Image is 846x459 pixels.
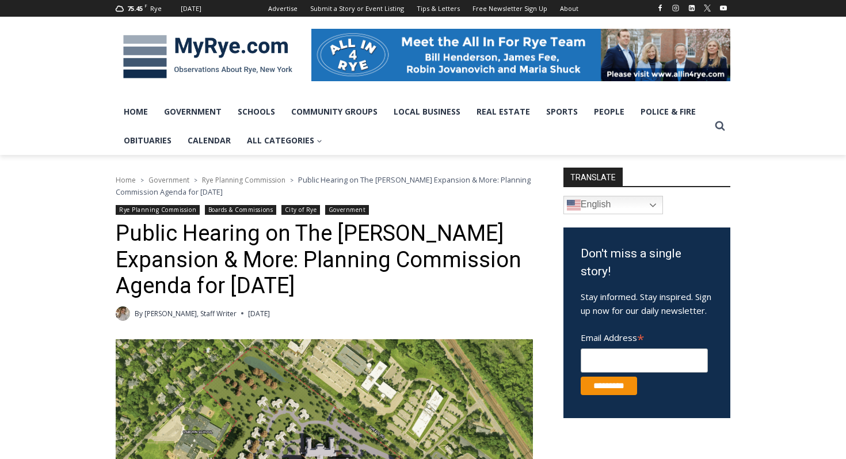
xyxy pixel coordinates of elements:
[180,126,239,155] a: Calendar
[116,221,533,299] h1: Public Hearing on The [PERSON_NAME] Expansion & More: Planning Commission Agenda for [DATE]
[116,306,130,321] img: (PHOTO: MyRye.com Summer 2023 intern Beatrice Larzul.)
[144,309,237,318] a: [PERSON_NAME], Staff Writer
[325,205,369,215] a: Government
[116,306,130,321] a: Author image
[116,97,710,155] nav: Primary Navigation
[148,175,189,185] a: Government
[127,4,143,13] span: 75.45
[281,205,321,215] a: City of Rye
[386,97,468,126] a: Local Business
[538,97,586,126] a: Sports
[140,176,144,184] span: >
[653,1,667,15] a: Facebook
[563,196,663,214] a: English
[194,176,197,184] span: >
[247,134,322,147] span: All Categories
[283,97,386,126] a: Community Groups
[116,175,531,196] span: Public Hearing on The [PERSON_NAME] Expansion & More: Planning Commission Agenda for [DATE]
[581,245,713,281] h3: Don't miss a single story!
[311,29,730,81] img: All in for Rye
[156,97,230,126] a: Government
[248,308,270,319] time: [DATE]
[586,97,632,126] a: People
[181,3,201,14] div: [DATE]
[116,97,156,126] a: Home
[150,3,162,14] div: Rye
[116,205,200,215] a: Rye Planning Commission
[230,97,283,126] a: Schools
[567,198,581,212] img: en
[202,175,285,185] a: Rye Planning Commission
[563,168,623,186] strong: TRANSLATE
[685,1,699,15] a: Linkedin
[116,126,180,155] a: Obituaries
[669,1,683,15] a: Instagram
[581,326,708,347] label: Email Address
[700,1,714,15] a: X
[632,97,704,126] a: Police & Fire
[710,116,730,136] button: View Search Form
[116,27,300,87] img: MyRye.com
[581,290,713,317] p: Stay informed. Stay inspired. Sign up now for our daily newsletter.
[290,176,294,184] span: >
[144,2,147,9] span: F
[717,1,730,15] a: YouTube
[135,308,143,319] span: By
[205,205,277,215] a: Boards & Commissions
[116,174,533,198] nav: Breadcrumbs
[468,97,538,126] a: Real Estate
[239,126,330,155] a: All Categories
[116,175,136,185] a: Home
